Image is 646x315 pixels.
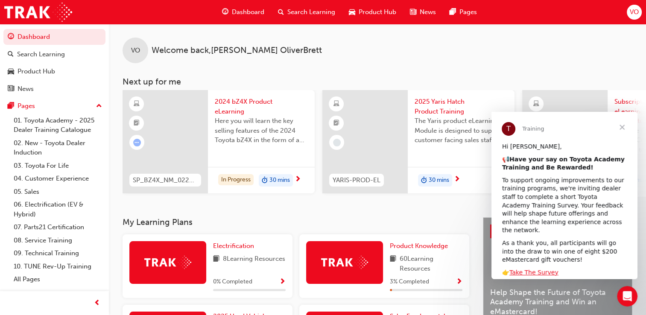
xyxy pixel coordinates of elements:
button: DashboardSearch LearningProduct HubNews [3,27,105,98]
button: Pages [3,98,105,114]
span: News [420,7,436,17]
div: In Progress [218,174,254,186]
span: YARIS-PROD-EL [333,175,380,185]
span: car-icon [349,7,355,17]
button: Show Progress [456,277,462,287]
iframe: Intercom live chat message [491,112,637,279]
a: 08. Service Training [10,234,105,247]
span: search-icon [278,7,284,17]
h3: My Learning Plans [123,217,469,227]
span: Show Progress [279,278,286,286]
span: search-icon [8,51,14,58]
a: 04. Customer Experience [10,172,105,185]
button: VO [627,5,642,20]
a: 03. Toyota For Life [10,159,105,172]
a: YARIS-PROD-EL2025 Yaris Hatch Product TrainingThe Yaris product eLearning Module is designed to s... [322,90,514,193]
span: 30 mins [429,175,449,185]
a: car-iconProduct Hub [342,3,403,21]
span: learningResourceType_ELEARNING-icon [333,99,339,110]
a: 05. Sales [10,185,105,198]
span: pages-icon [8,102,14,110]
span: Pages [459,7,477,17]
img: Trak [321,256,368,269]
span: 30 mins [269,175,290,185]
div: Product Hub [18,67,55,76]
a: 01. Toyota Academy - 2025 Dealer Training Catalogue [10,114,105,137]
span: learningResourceType_ELEARNING-icon [134,99,140,110]
span: booktick-icon [134,118,140,129]
span: duration-icon [262,175,268,186]
span: next-icon [454,176,460,184]
span: next-icon [295,176,301,184]
span: up-icon [96,101,102,112]
span: Electrification [213,242,254,250]
a: Electrification [213,241,257,251]
a: Latest NewsShow all [490,225,625,238]
span: 60 Learning Resources [400,254,462,273]
h3: Next up for me [109,77,646,87]
a: 06. Electrification (EV & Hybrid) [10,198,105,221]
a: 09. Technical Training [10,247,105,260]
span: learningResourceType_ELEARNING-icon [533,99,539,110]
span: car-icon [8,68,14,76]
a: 10. TUNE Rev-Up Training [10,260,105,273]
span: learningRecordVerb_NONE-icon [333,139,341,146]
a: search-iconSearch Learning [271,3,342,21]
span: Product Knowledge [390,242,448,250]
span: The Yaris product eLearning Module is designed to support customer facing sales staff with introd... [415,116,508,145]
span: VO [131,46,140,55]
a: guage-iconDashboard [215,3,271,21]
span: Here you will learn the key selling features of the 2024 Toyota bZ4X in the form of a virtual 6-p... [215,116,308,145]
a: SP_BZ4X_NM_0224_EL012024 bZ4X Product eLearningHere you will learn the key selling features of th... [123,90,315,193]
a: Search Learning [3,47,105,62]
span: 2025 Yaris Hatch Product Training [415,97,508,116]
a: news-iconNews [403,3,443,21]
span: duration-icon [421,175,427,186]
a: Product Hub [3,64,105,79]
a: 07. Parts21 Certification [10,221,105,234]
img: Trak [4,3,72,22]
span: Show Progress [456,278,462,286]
a: News [3,81,105,97]
span: Welcome back , [PERSON_NAME] OliverBrett [152,46,322,55]
span: guage-icon [222,7,228,17]
span: Search Learning [287,7,335,17]
span: SP_BZ4X_NM_0224_EL01 [133,175,198,185]
button: Show Progress [279,277,286,287]
span: news-icon [410,7,416,17]
span: VO [630,7,639,17]
span: Dashboard [232,7,264,17]
span: pages-icon [450,7,456,17]
a: All Pages [10,273,105,286]
span: 0 % Completed [213,277,252,287]
div: News [18,84,34,94]
div: Search Learning [17,50,65,59]
span: guage-icon [8,33,14,41]
span: book-icon [390,254,396,273]
a: Product Knowledge [390,241,451,251]
span: 3 % Completed [390,277,429,287]
iframe: Intercom live chat [617,286,637,306]
span: booktick-icon [333,118,339,129]
a: 02. New - Toyota Dealer Induction [10,137,105,159]
span: prev-icon [94,298,100,309]
span: Product Hub [359,7,396,17]
span: 8 Learning Resources [223,254,285,265]
span: book-icon [213,254,219,265]
a: pages-iconPages [443,3,484,21]
div: Pages [18,101,35,111]
span: learningRecordVerb_ATTEMPT-icon [133,139,141,146]
img: Trak [144,256,191,269]
a: Dashboard [3,29,105,45]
